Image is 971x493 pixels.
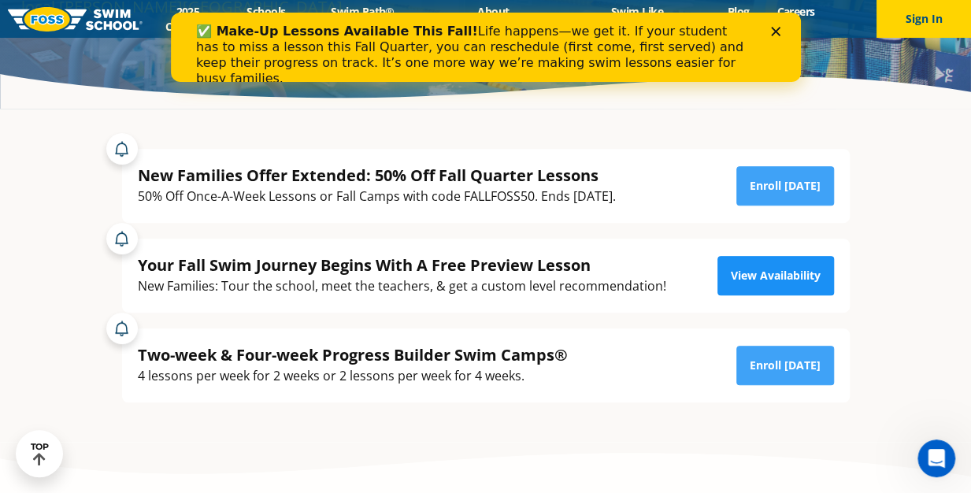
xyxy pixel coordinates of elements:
[426,4,561,34] a: About [PERSON_NAME]
[233,4,299,19] a: Schools
[25,11,307,26] b: ✅ Make-Up Lessons Available This Fall!
[299,4,426,34] a: Swim Path® Program
[31,442,49,466] div: TOP
[138,276,666,297] div: New Families: Tour the school, meet the teachers, & get a custom level recommendation!
[561,4,713,34] a: Swim Like [PERSON_NAME]
[171,13,801,82] iframe: Intercom live chat banner
[736,166,834,206] a: Enroll [DATE]
[138,165,616,186] div: New Families Offer Extended: 50% Off Fall Quarter Lessons
[138,186,616,207] div: 50% Off Once-A-Week Lessons or Fall Camps with code FALLFOSS50. Ends [DATE].
[143,4,233,34] a: 2025 Calendar
[713,4,763,19] a: Blog
[8,7,143,32] img: FOSS Swim School Logo
[138,344,568,365] div: Two-week & Four-week Progress Builder Swim Camps®
[736,346,834,385] a: Enroll [DATE]
[25,11,580,74] div: Life happens—we get it. If your student has to miss a lesson this Fall Quarter, you can reschedul...
[717,256,834,295] a: View Availability
[763,4,828,19] a: Careers
[138,254,666,276] div: Your Fall Swim Journey Begins With A Free Preview Lesson
[138,365,568,387] div: 4 lessons per week for 2 weeks or 2 lessons per week for 4 weeks.
[600,14,616,24] div: Close
[917,439,955,477] iframe: Intercom live chat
